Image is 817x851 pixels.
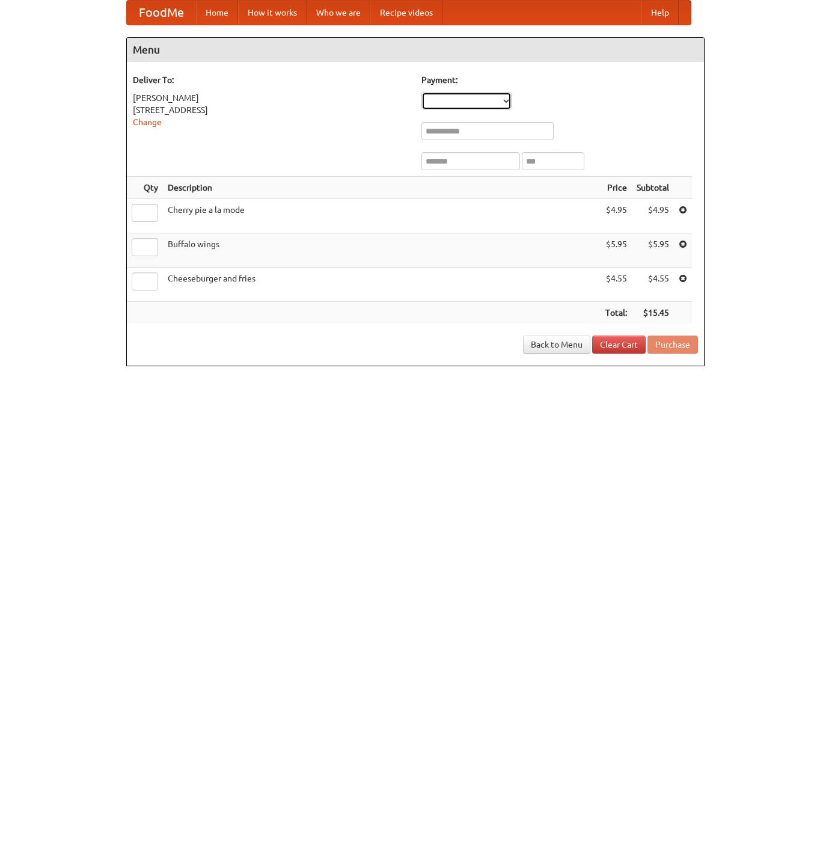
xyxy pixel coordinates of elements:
[133,92,409,104] div: [PERSON_NAME]
[163,233,601,268] td: Buffalo wings
[238,1,307,25] a: How it works
[127,177,163,199] th: Qty
[601,268,632,302] td: $4.55
[601,199,632,233] td: $4.95
[632,177,674,199] th: Subtotal
[421,74,698,86] h5: Payment:
[307,1,370,25] a: Who we are
[127,1,196,25] a: FoodMe
[601,177,632,199] th: Price
[163,177,601,199] th: Description
[163,268,601,302] td: Cheeseburger and fries
[601,233,632,268] td: $5.95
[632,268,674,302] td: $4.55
[632,199,674,233] td: $4.95
[632,302,674,324] th: $15.45
[601,302,632,324] th: Total:
[523,336,590,354] a: Back to Menu
[647,336,698,354] button: Purchase
[133,74,409,86] h5: Deliver To:
[592,336,646,354] a: Clear Cart
[641,1,679,25] a: Help
[632,233,674,268] td: $5.95
[196,1,238,25] a: Home
[133,117,162,127] a: Change
[163,199,601,233] td: Cherry pie a la mode
[370,1,442,25] a: Recipe videos
[133,104,409,116] div: [STREET_ADDRESS]
[127,38,704,62] h4: Menu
